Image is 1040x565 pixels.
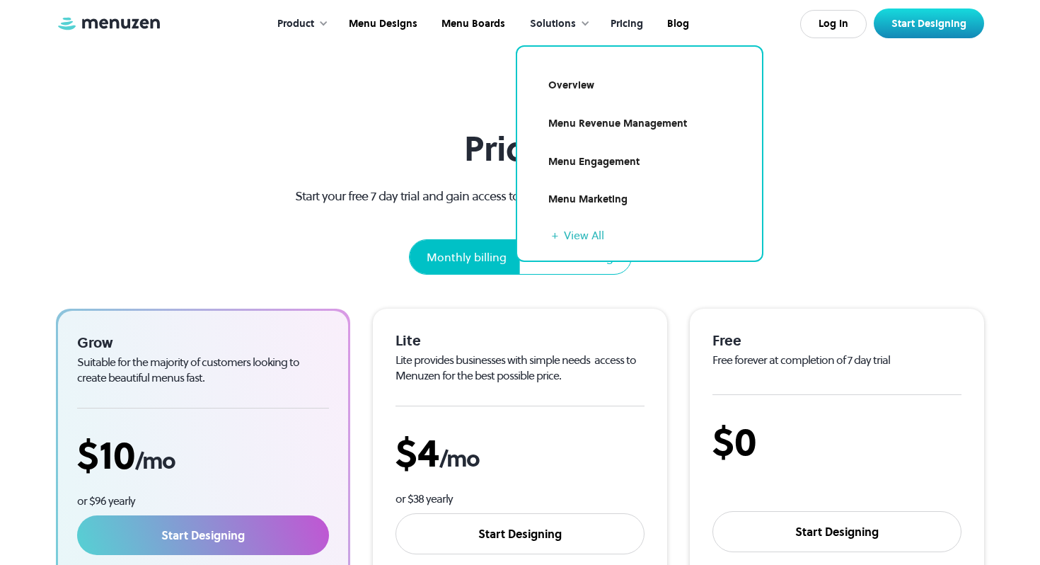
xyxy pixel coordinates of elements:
[417,426,439,480] span: 4
[712,331,961,350] div: Free
[395,331,645,350] div: Lite
[395,429,645,476] div: $
[135,445,175,476] span: /mo
[516,2,597,46] div: Solutions
[597,2,654,46] a: Pricing
[874,8,984,38] a: Start Designing
[534,69,745,102] a: Overview
[77,355,329,385] div: Suitable for the majority of customers looking to create beautiful menus fast.
[552,227,745,244] a: + View All
[335,2,428,46] a: Menu Designs
[534,183,745,216] a: Menu Marketing
[712,418,961,465] div: $0
[395,353,645,383] div: Lite provides businesses with simple needs access to Menuzen for the best possible price.
[77,493,329,509] div: or $96 yearly
[77,515,329,555] a: Start Designing
[270,186,770,205] p: Start your free 7 day trial and gain access to the world’s leading menu design platform.
[77,333,329,352] div: Grow
[534,146,745,178] a: Menu Engagement
[277,16,314,32] div: Product
[516,45,763,262] nav: Solutions
[427,249,507,266] div: Monthly billing
[712,511,961,552] a: Start Designing
[263,2,335,46] div: Product
[530,16,576,32] div: Solutions
[534,108,745,140] a: Menu Revenue Management
[712,353,961,368] div: Free forever at completion of 7 day trial
[395,491,645,507] div: or $38 yearly
[77,431,329,479] div: $
[800,10,867,38] a: Log In
[428,2,516,46] a: Menu Boards
[99,428,135,482] span: 10
[439,443,479,474] span: /mo
[395,513,645,554] a: Start Designing
[654,2,700,46] a: Blog
[270,129,770,169] h1: Pricing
